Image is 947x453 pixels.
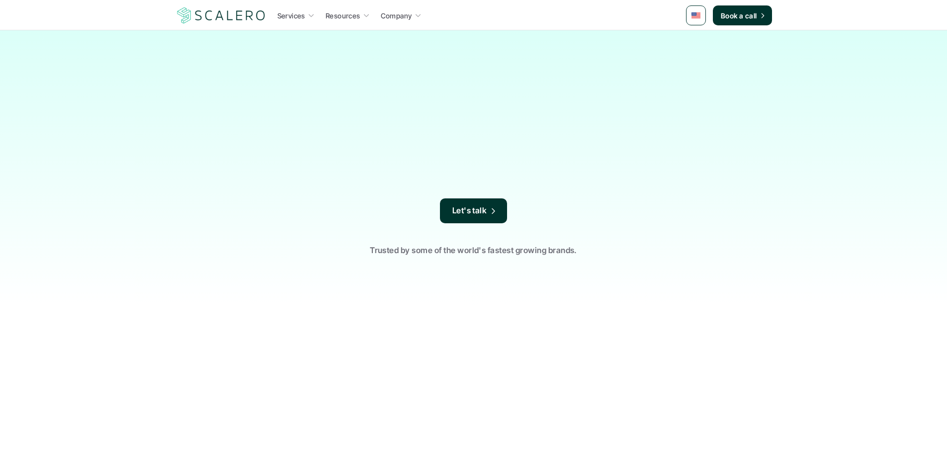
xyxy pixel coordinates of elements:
p: Services [277,10,305,21]
p: From strategy to execution, we bring deep expertise in top lifecycle marketing platforms: [DOMAIN... [312,141,635,198]
img: Scalero company logo [175,6,267,25]
p: Let's talk [452,204,487,217]
h1: The premier lifecycle marketing studio✨ [300,65,648,136]
p: Company [381,10,412,21]
p: Resources [326,10,360,21]
a: Scalero company logo [175,6,267,24]
a: Book a call [713,5,772,25]
a: Let's talk [440,198,508,223]
p: Book a call [721,10,757,21]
